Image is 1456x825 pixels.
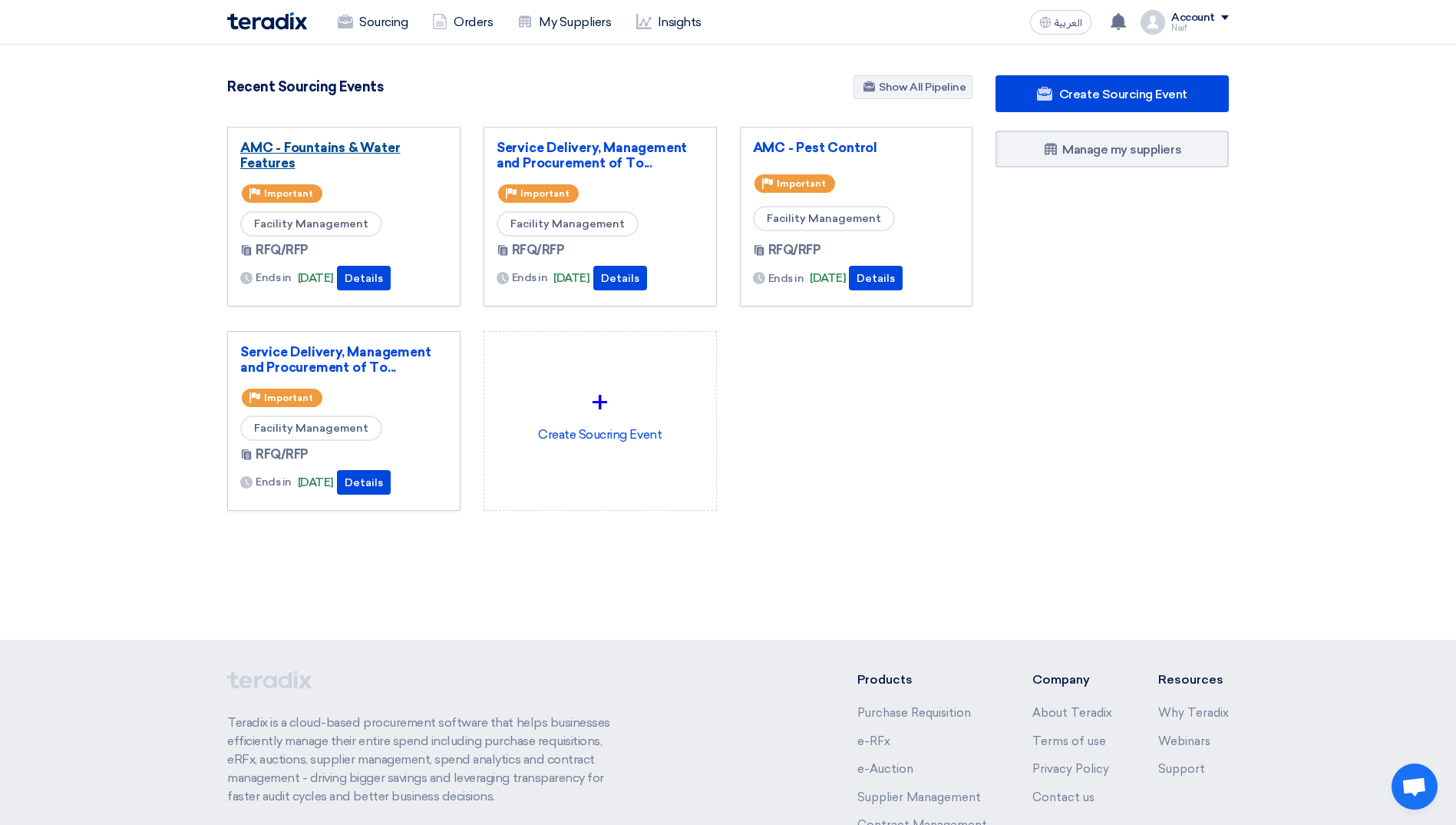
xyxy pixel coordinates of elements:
[857,671,987,689] li: Products
[1171,24,1229,32] div: Naif
[553,270,589,287] span: [DATE]
[753,140,960,155] a: AMC - Pest Control
[1055,18,1082,28] span: العربية
[1032,706,1112,720] a: About Teradix
[1141,10,1165,35] img: profile_test.png
[264,188,313,199] span: Important
[325,5,420,39] a: Sourcing
[420,5,505,39] a: Orders
[853,75,972,99] a: Show All Pipeline
[240,344,447,375] a: Service Delivery, Management and Procurement of To...
[777,178,826,189] span: Important
[1392,764,1438,810] a: Open chat
[593,266,647,290] button: Details
[227,12,307,30] img: Teradix logo
[497,344,704,479] div: Create Soucring Event
[849,266,903,290] button: Details
[240,211,382,237] span: Facility Management
[497,379,704,426] div: +
[995,131,1229,167] a: Manage my suppliers
[264,393,313,403] span: Important
[227,78,383,95] h4: Recent Sourcing Events
[298,270,334,287] span: [DATE]
[1158,706,1229,720] a: Why Teradix
[1032,762,1109,776] a: Privacy Policy
[1059,87,1187,101] span: Create Sourcing Event
[857,734,890,748] a: e-RFx
[857,706,971,720] a: Purchase Requisition
[624,5,714,39] a: Insights
[857,790,981,804] a: Supplier Management
[256,474,292,490] span: Ends in
[1032,671,1112,689] li: Company
[256,270,292,286] span: Ends in
[240,416,382,441] span: Facility Management
[1032,790,1094,804] a: Contact us
[1030,10,1091,35] button: العربية
[256,241,309,260] span: RFQ/RFP
[810,270,846,287] span: [DATE]
[512,241,565,260] span: RFQ/RFP
[240,140,447,171] a: AMC - Fountains & Water Features
[298,474,334,492] span: [DATE]
[1158,762,1205,776] a: Support
[768,270,804,287] span: Ends in
[1032,734,1106,748] a: Terms of use
[505,5,623,39] a: My Suppliers
[1171,12,1215,25] div: Account
[497,140,704,171] a: Service Delivery, Management and Procurement of To...
[337,266,391,290] button: Details
[256,446,309,464] span: RFQ/RFP
[337,470,391,495] button: Details
[753,206,895,231] span: Facility Management
[520,188,570,199] span: Important
[768,241,821,260] span: RFQ/RFP
[512,270,548,286] span: Ends in
[1158,671,1229,689] li: Resources
[1158,734,1210,748] a: Webinars
[227,714,628,806] p: Teradix is a cloud-based procurement software that helps businesses efficiently manage their enti...
[857,762,913,776] a: e-Auction
[497,211,639,237] span: Facility Management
